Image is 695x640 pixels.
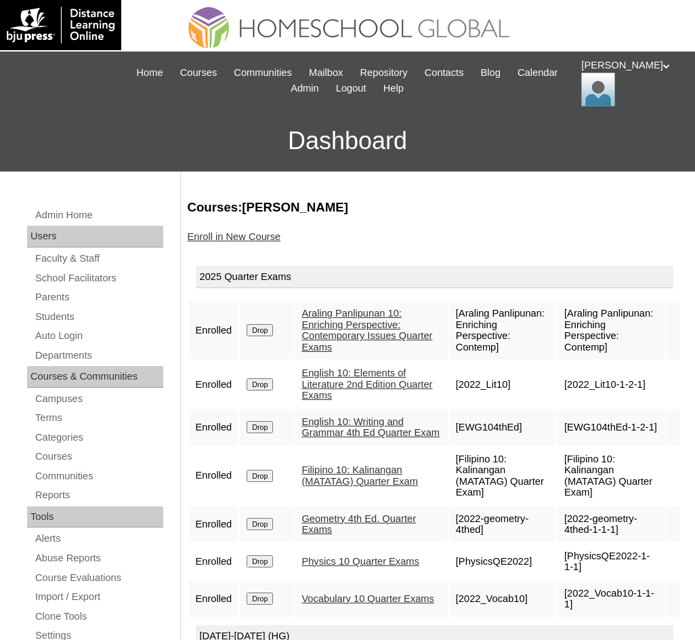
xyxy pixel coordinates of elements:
input: Drop [247,555,273,567]
span: Logout [336,81,366,96]
td: [2022-geometry-4thed-1-1-1] [557,506,665,542]
a: Students [34,308,163,325]
a: Alerts [34,530,163,547]
td: Enrolled [189,506,239,542]
td: Enrolled [189,301,239,359]
a: Repository [354,65,415,81]
span: Repository [360,65,408,81]
a: Auto Login [34,327,163,344]
a: Communities [227,65,299,81]
td: Enrolled [189,447,239,505]
td: [Araling Panlipunan: Enriching Perspective: Contemp] [557,301,665,359]
td: [Araling Panlipunan: Enriching Perspective: Contemp] [449,301,556,359]
h3: Courses:[PERSON_NAME] [188,199,682,216]
a: Communities [34,468,163,485]
td: [EWG104thEd] [449,409,556,445]
input: Drop [247,421,273,433]
input: Drop [247,593,273,605]
a: Import / Export [34,588,163,605]
a: Araling Panlipunan 10: Enriching Perspective: Contemporary Issues Quarter Exams [301,308,432,353]
td: [2022_Vocab10-1-1-1] [557,581,665,617]
img: Ariane Ebuen [581,73,615,106]
a: Faculty & Staff [34,250,163,267]
td: Enrolled [189,581,239,617]
a: Help [377,81,410,96]
input: Drop [247,324,273,336]
td: [Filipino 10: Kalinangan (MATATAG) Quarter Exam] [449,447,556,505]
a: Physics 10 Quarter Exams [301,556,419,567]
a: Categories [34,429,163,446]
a: Reports [34,487,163,504]
td: [PhysicsQE2022-1-1-1] [557,544,665,580]
td: Enrolled [189,409,239,445]
td: Enrolled [189,544,239,580]
a: English 10: Elements of Literature 2nd Edition Quarter Exams [301,367,432,401]
a: Courses [34,448,163,465]
a: Parents [34,289,163,306]
span: Contacts [425,65,464,81]
a: Admin [284,81,326,96]
span: Admin [291,81,319,96]
input: Drop [247,518,273,530]
span: Home [136,65,163,81]
h3: Dashboard [7,111,688,172]
div: Courses & Communities [27,366,163,388]
td: Enrolled [189,361,239,408]
span: Courses [180,65,217,81]
input: Drop [247,378,273,391]
a: Geometry 4th Ed. Quarter Exams [301,513,416,536]
td: [Filipino 10: Kalinangan (MATATAG) Quarter Exam] [557,447,665,505]
a: Admin Home [34,207,163,224]
td: [2022_Lit10-1-2-1] [557,361,665,408]
a: Terms [34,409,163,426]
span: Mailbox [309,65,343,81]
td: [2022-geometry-4thed] [449,506,556,542]
div: 2025 Quarter Exams [196,266,674,289]
span: Help [383,81,404,96]
span: Communities [234,65,292,81]
a: Logout [329,81,373,96]
a: Home [129,65,169,81]
a: Mailbox [302,65,350,81]
a: School Facilitators [34,270,163,287]
a: Blog [474,65,507,81]
a: Courses [173,65,224,81]
td: [2022_Lit10] [449,361,556,408]
a: Clone Tools [34,608,163,625]
img: logo-white.png [7,7,114,43]
a: Course Evaluations [34,569,163,586]
a: Filipino 10: Kalinangan (MATATAG) Quarter Exam [301,464,418,487]
td: [PhysicsQE2022] [449,544,556,580]
a: Vocabulary 10 Quarter Exams [301,593,434,604]
span: Calendar [518,65,557,81]
span: Blog [481,65,501,81]
input: Drop [247,470,273,482]
a: English 10: Writing and Grammar 4th Ed Quarter Exam [301,416,440,439]
td: [2022_Vocab10] [449,581,556,617]
div: [PERSON_NAME] [581,58,681,106]
a: Contacts [418,65,471,81]
div: Tools [27,506,163,528]
a: Calendar [511,65,564,81]
td: [EWG104thEd-1-2-1] [557,409,665,445]
a: Enroll in New Course [188,231,281,242]
a: Departments [34,347,163,364]
a: Campuses [34,391,163,407]
a: Abuse Reports [34,550,163,567]
div: Users [27,226,163,247]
